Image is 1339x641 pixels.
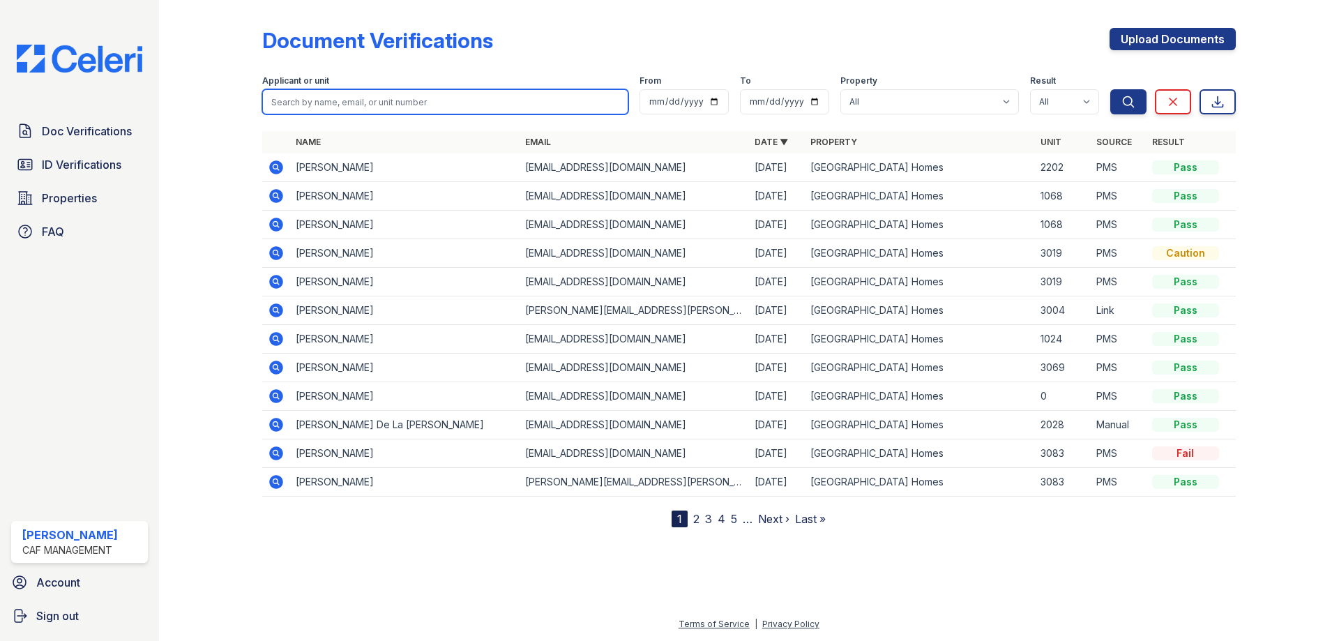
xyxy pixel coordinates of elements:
[1091,211,1147,239] td: PMS
[762,619,819,629] a: Privacy Policy
[6,45,153,73] img: CE_Logo_Blue-a8612792a0a2168367f1c8372b55b34899dd931a85d93a1a3d3e32e68fde9ad4.png
[520,239,749,268] td: [EMAIL_ADDRESS][DOMAIN_NAME]
[290,268,520,296] td: [PERSON_NAME]
[749,182,805,211] td: [DATE]
[1091,382,1147,411] td: PMS
[1152,160,1219,174] div: Pass
[749,325,805,354] td: [DATE]
[749,153,805,182] td: [DATE]
[795,512,826,526] a: Last »
[290,296,520,325] td: [PERSON_NAME]
[840,75,877,86] label: Property
[1152,332,1219,346] div: Pass
[11,184,148,212] a: Properties
[520,268,749,296] td: [EMAIL_ADDRESS][DOMAIN_NAME]
[1035,439,1091,468] td: 3083
[262,28,493,53] div: Document Verifications
[805,153,1034,182] td: [GEOGRAPHIC_DATA] Homes
[749,268,805,296] td: [DATE]
[1110,28,1236,50] a: Upload Documents
[810,137,857,147] a: Property
[1035,411,1091,439] td: 2028
[718,512,725,526] a: 4
[296,137,321,147] a: Name
[749,382,805,411] td: [DATE]
[1091,182,1147,211] td: PMS
[1152,275,1219,289] div: Pass
[1035,268,1091,296] td: 3019
[640,75,661,86] label: From
[805,325,1034,354] td: [GEOGRAPHIC_DATA] Homes
[1152,361,1219,375] div: Pass
[693,512,699,526] a: 2
[749,439,805,468] td: [DATE]
[520,211,749,239] td: [EMAIL_ADDRESS][DOMAIN_NAME]
[6,602,153,630] button: Sign out
[805,468,1034,497] td: [GEOGRAPHIC_DATA] Homes
[1035,468,1091,497] td: 3083
[290,468,520,497] td: [PERSON_NAME]
[290,153,520,182] td: [PERSON_NAME]
[1152,137,1185,147] a: Result
[520,411,749,439] td: [EMAIL_ADDRESS][DOMAIN_NAME]
[520,382,749,411] td: [EMAIL_ADDRESS][DOMAIN_NAME]
[743,511,752,527] span: …
[1091,268,1147,296] td: PMS
[1035,153,1091,182] td: 2202
[1035,382,1091,411] td: 0
[679,619,750,629] a: Terms of Service
[520,439,749,468] td: [EMAIL_ADDRESS][DOMAIN_NAME]
[1152,246,1219,260] div: Caution
[731,512,737,526] a: 5
[1035,211,1091,239] td: 1068
[1091,411,1147,439] td: Manual
[1091,354,1147,382] td: PMS
[749,411,805,439] td: [DATE]
[1035,325,1091,354] td: 1024
[42,123,132,139] span: Doc Verifications
[1152,189,1219,203] div: Pass
[1152,418,1219,432] div: Pass
[805,354,1034,382] td: [GEOGRAPHIC_DATA] Homes
[749,354,805,382] td: [DATE]
[42,223,64,240] span: FAQ
[42,190,97,206] span: Properties
[1091,468,1147,497] td: PMS
[520,296,749,325] td: [PERSON_NAME][EMAIL_ADDRESS][PERSON_NAME][DOMAIN_NAME]
[520,354,749,382] td: [EMAIL_ADDRESS][DOMAIN_NAME]
[749,296,805,325] td: [DATE]
[1096,137,1132,147] a: Source
[1035,182,1091,211] td: 1068
[290,239,520,268] td: [PERSON_NAME]
[1030,75,1056,86] label: Result
[290,382,520,411] td: [PERSON_NAME]
[525,137,551,147] a: Email
[262,75,329,86] label: Applicant or unit
[755,619,757,629] div: |
[1091,439,1147,468] td: PMS
[1091,325,1147,354] td: PMS
[740,75,751,86] label: To
[11,151,148,179] a: ID Verifications
[1152,446,1219,460] div: Fail
[36,608,79,624] span: Sign out
[805,211,1034,239] td: [GEOGRAPHIC_DATA] Homes
[520,468,749,497] td: [PERSON_NAME][EMAIL_ADDRESS][PERSON_NAME][DOMAIN_NAME]
[805,439,1034,468] td: [GEOGRAPHIC_DATA] Homes
[1035,354,1091,382] td: 3069
[520,182,749,211] td: [EMAIL_ADDRESS][DOMAIN_NAME]
[290,211,520,239] td: [PERSON_NAME]
[1152,389,1219,403] div: Pass
[1091,153,1147,182] td: PMS
[1152,218,1219,232] div: Pass
[290,325,520,354] td: [PERSON_NAME]
[805,296,1034,325] td: [GEOGRAPHIC_DATA] Homes
[22,527,118,543] div: [PERSON_NAME]
[755,137,788,147] a: Date ▼
[290,182,520,211] td: [PERSON_NAME]
[672,511,688,527] div: 1
[758,512,789,526] a: Next ›
[805,239,1034,268] td: [GEOGRAPHIC_DATA] Homes
[1041,137,1061,147] a: Unit
[22,543,118,557] div: CAF Management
